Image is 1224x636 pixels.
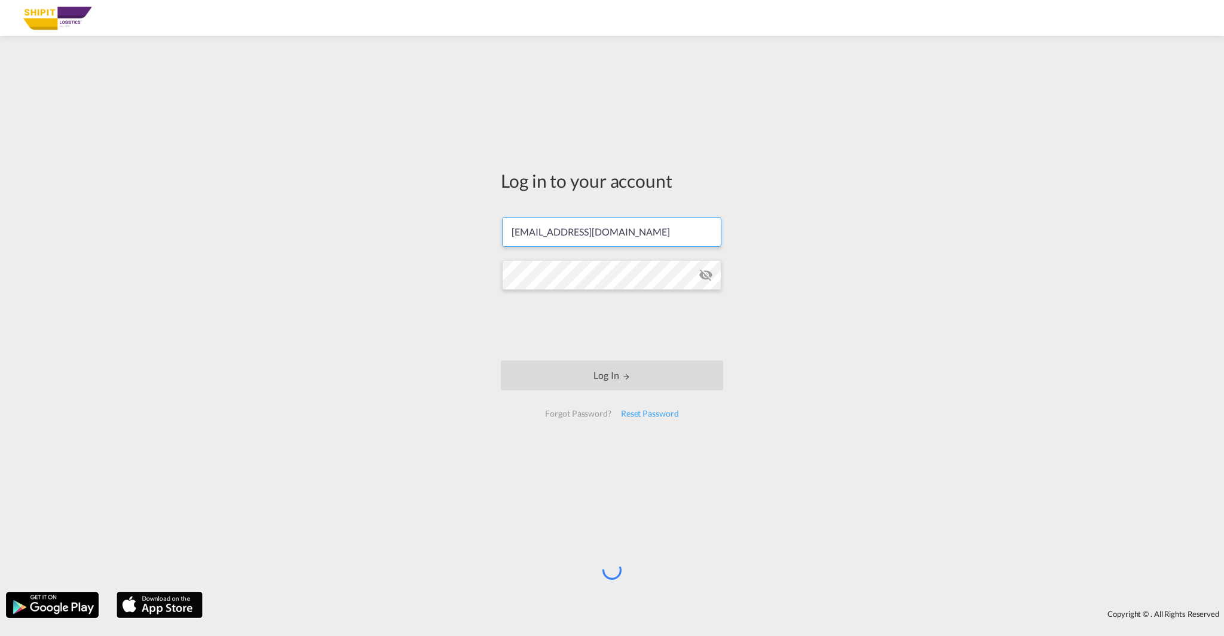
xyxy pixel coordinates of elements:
[18,5,99,32] img: b70fe0906c5511ee9ba1a169c51233c0.png
[521,302,703,348] iframe: reCAPTCHA
[209,604,1224,624] div: Copyright © . All Rights Reserved
[115,591,204,619] img: apple.png
[540,403,616,424] div: Forgot Password?
[501,168,723,193] div: Log in to your account
[501,360,723,390] button: LOGIN
[699,268,713,282] md-icon: icon-eye-off
[502,217,721,247] input: Enter email/phone number
[5,591,100,619] img: google.png
[616,403,684,424] div: Reset Password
